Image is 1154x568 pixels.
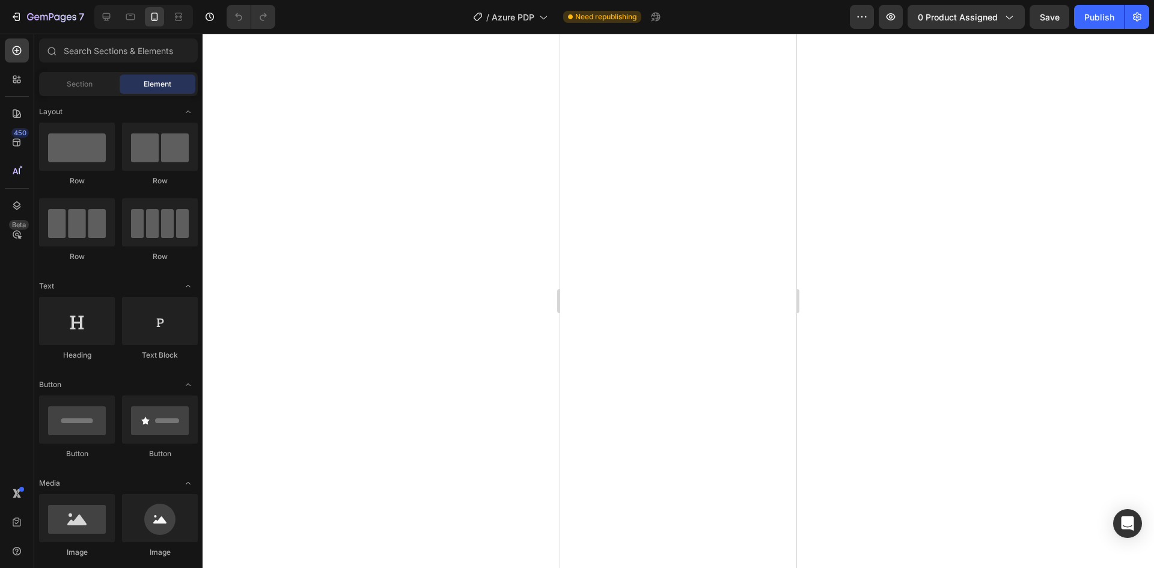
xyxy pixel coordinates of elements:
[122,176,198,186] div: Row
[39,448,115,459] div: Button
[918,11,998,23] span: 0 product assigned
[39,251,115,262] div: Row
[1030,5,1069,29] button: Save
[1113,509,1142,538] div: Open Intercom Messenger
[122,448,198,459] div: Button
[486,11,489,23] span: /
[179,276,198,296] span: Toggle open
[39,350,115,361] div: Heading
[179,375,198,394] span: Toggle open
[9,220,29,230] div: Beta
[122,350,198,361] div: Text Block
[39,38,198,63] input: Search Sections & Elements
[1084,11,1114,23] div: Publish
[67,79,93,90] span: Section
[179,474,198,493] span: Toggle open
[39,547,115,558] div: Image
[39,379,61,390] span: Button
[5,5,90,29] button: 7
[39,478,60,489] span: Media
[122,547,198,558] div: Image
[79,10,84,24] p: 7
[908,5,1025,29] button: 0 product assigned
[11,128,29,138] div: 450
[179,102,198,121] span: Toggle open
[39,281,54,292] span: Text
[492,11,534,23] span: Azure PDP
[227,5,275,29] div: Undo/Redo
[39,106,63,117] span: Layout
[1040,12,1060,22] span: Save
[39,176,115,186] div: Row
[1074,5,1125,29] button: Publish
[122,251,198,262] div: Row
[144,79,171,90] span: Element
[560,34,796,568] iframe: Design area
[575,11,637,22] span: Need republishing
